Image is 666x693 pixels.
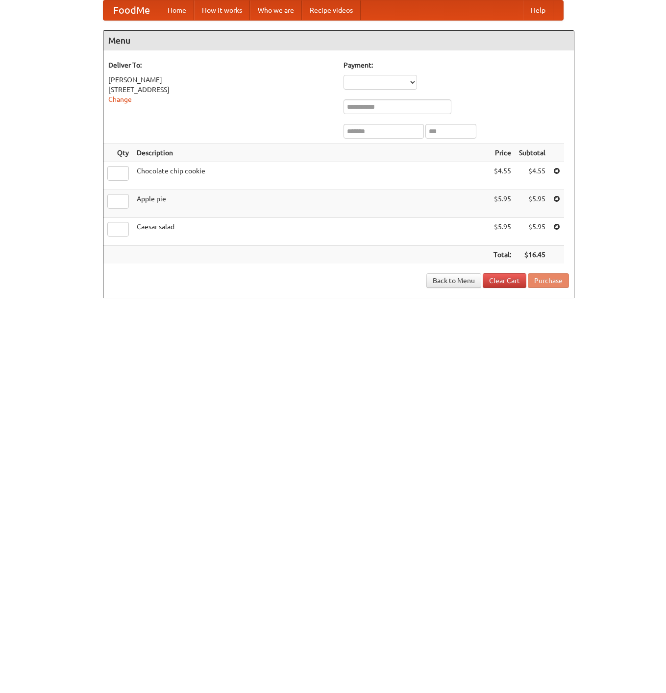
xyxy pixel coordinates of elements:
[133,144,490,162] th: Description
[103,144,133,162] th: Qty
[515,190,549,218] td: $5.95
[103,31,574,50] h4: Menu
[490,218,515,246] td: $5.95
[523,0,553,20] a: Help
[344,60,569,70] h5: Payment:
[515,162,549,190] td: $4.55
[483,273,526,288] a: Clear Cart
[302,0,361,20] a: Recipe videos
[490,144,515,162] th: Price
[490,190,515,218] td: $5.95
[194,0,250,20] a: How it works
[515,246,549,264] th: $16.45
[250,0,302,20] a: Who we are
[133,162,490,190] td: Chocolate chip cookie
[528,273,569,288] button: Purchase
[490,246,515,264] th: Total:
[108,60,334,70] h5: Deliver To:
[108,96,132,103] a: Change
[103,0,160,20] a: FoodMe
[515,144,549,162] th: Subtotal
[426,273,481,288] a: Back to Menu
[160,0,194,20] a: Home
[133,190,490,218] td: Apple pie
[108,75,334,85] div: [PERSON_NAME]
[108,85,334,95] div: [STREET_ADDRESS]
[490,162,515,190] td: $4.55
[133,218,490,246] td: Caesar salad
[515,218,549,246] td: $5.95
